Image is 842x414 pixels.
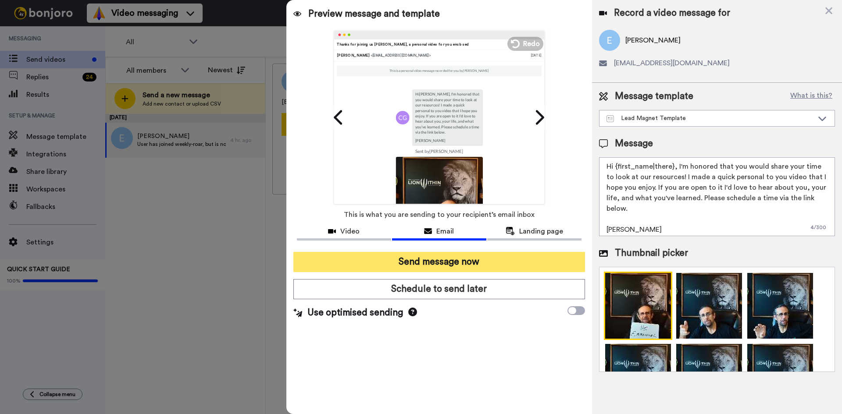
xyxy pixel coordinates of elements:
p: Hi [PERSON_NAME] , I'm honored that you would share your time to look at our resources! I made a ... [415,92,479,135]
button: Send message now [293,252,585,272]
span: This is what you are sending to your recipient’s email inbox [344,205,535,224]
img: 2Q== [396,156,482,243]
img: 2Q== [675,343,743,411]
p: This is a personal video message recorded for you by [PERSON_NAME] [389,69,489,73]
td: Sent by [PERSON_NAME] [396,146,482,157]
button: What is this? [788,90,835,103]
span: Thumbnail picker [615,247,688,260]
img: 9k= [746,272,814,340]
button: Schedule to send later [293,279,585,299]
span: Landing page [519,226,563,237]
img: 2Q== [604,272,672,340]
img: Z [604,343,672,411]
span: Message template [615,90,693,103]
textarea: Hi {first_name|there}, I'm honored that you would share your time to look at our resources! I mad... [599,157,835,236]
img: Message-temps.svg [607,115,614,122]
img: 2Q== [675,272,743,340]
div: Lead Magnet Template [607,114,813,123]
p: [PERSON_NAME] [415,138,479,143]
img: cg.png [396,111,409,124]
span: [EMAIL_ADDRESS][DOMAIN_NAME] [614,58,730,68]
span: Use optimised sending [307,306,403,319]
span: Email [436,226,454,237]
img: 9k= [746,343,814,411]
span: Video [340,226,360,237]
div: [DATE] [530,53,541,58]
span: Message [615,137,653,150]
div: [PERSON_NAME] [337,53,531,58]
